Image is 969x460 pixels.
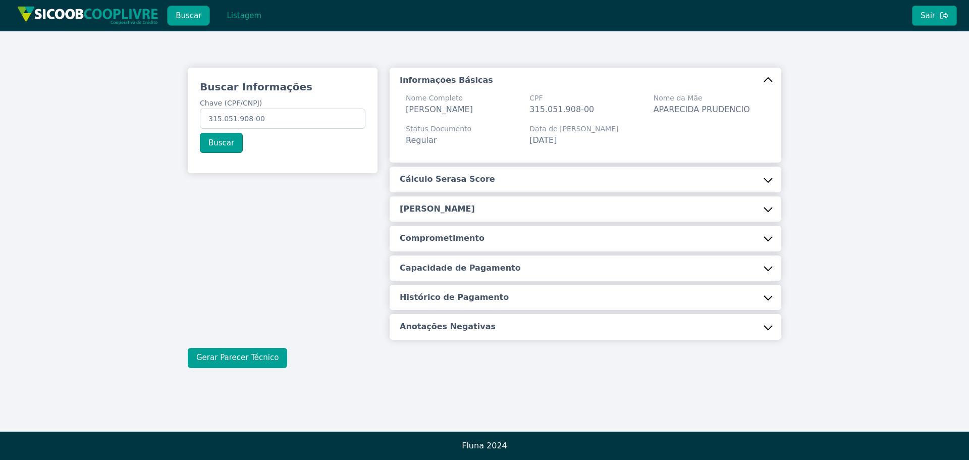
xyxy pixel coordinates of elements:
[529,124,618,134] span: Data de [PERSON_NAME]
[200,133,243,153] button: Buscar
[529,135,557,145] span: [DATE]
[529,93,594,104] span: CPF
[390,314,781,339] button: Anotações Negativas
[654,93,750,104] span: Nome da Mãe
[390,255,781,281] button: Capacidade de Pagamento
[529,105,594,114] span: 315.051.908-00
[400,233,484,244] h5: Comprometimento
[390,285,781,310] button: Histórico de Pagamento
[200,99,262,107] span: Chave (CPF/CNPJ)
[200,80,365,94] h3: Buscar Informações
[400,292,509,303] h5: Histórico de Pagamento
[912,6,957,26] button: Sair
[390,196,781,222] button: [PERSON_NAME]
[390,226,781,251] button: Comprometimento
[406,124,471,134] span: Status Documento
[400,263,521,274] h5: Capacidade de Pagamento
[17,6,158,25] img: img/sicoob_cooplivre.png
[390,167,781,192] button: Cálculo Serasa Score
[406,93,473,104] span: Nome Completo
[400,203,475,215] h5: [PERSON_NAME]
[400,321,496,332] h5: Anotações Negativas
[200,109,365,129] input: Chave (CPF/CNPJ)
[406,135,437,145] span: Regular
[390,68,781,93] button: Informações Básicas
[188,348,287,368] button: Gerar Parecer Técnico
[406,105,473,114] span: [PERSON_NAME]
[400,174,495,185] h5: Cálculo Serasa Score
[167,6,210,26] button: Buscar
[400,75,493,86] h5: Informações Básicas
[462,441,507,450] span: Fluna 2024
[218,6,270,26] button: Listagem
[654,105,750,114] span: APARECIDA PRUDENCIO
